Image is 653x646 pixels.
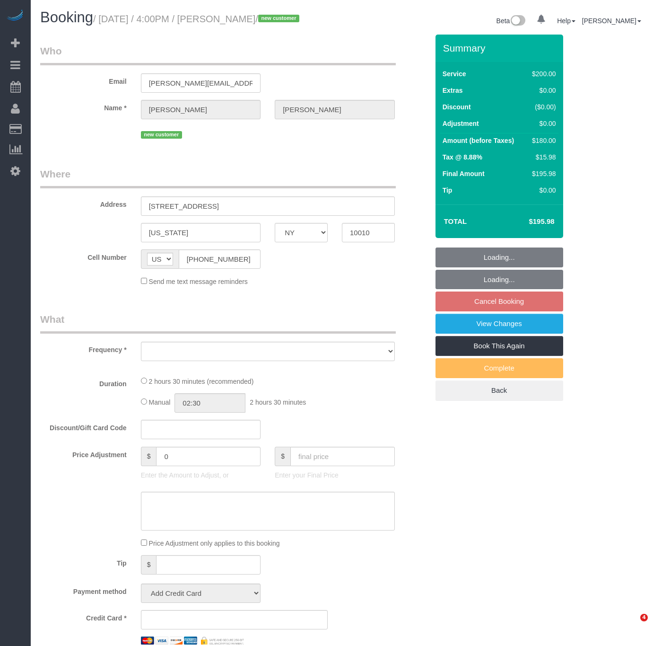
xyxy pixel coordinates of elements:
label: Tax @ 8.88% [443,152,482,162]
iframe: Intercom live chat [621,614,644,637]
strong: Total [444,217,467,225]
label: Name * [33,100,134,113]
h4: $195.98 [500,218,554,226]
div: $180.00 [528,136,556,145]
span: 2 hours 30 minutes (recommended) [149,378,254,385]
span: $ [141,555,157,575]
img: New interface [510,15,525,27]
div: $15.98 [528,152,556,162]
div: $0.00 [528,86,556,95]
label: Tip [443,186,453,195]
a: View Changes [435,314,563,334]
label: Tip [33,555,134,568]
span: Manual [149,398,171,406]
input: Zip Code [342,223,395,242]
input: City [141,223,261,242]
span: $ [141,447,157,466]
label: Payment method [33,584,134,596]
a: Beta [496,17,526,25]
legend: Who [40,44,396,65]
label: Email [33,73,134,86]
small: / [DATE] / 4:00PM / [PERSON_NAME] [93,14,302,24]
input: final price [290,447,395,466]
span: Send me text message reminders [149,278,248,285]
label: Cell Number [33,249,134,262]
p: Enter the Amount to Adjust, or [141,470,261,480]
span: new customer [141,131,182,139]
label: Discount [443,102,471,112]
a: Book This Again [435,336,563,356]
label: Credit Card * [33,610,134,623]
span: Booking [40,9,93,26]
input: Last Name [275,100,395,119]
img: Automaid Logo [6,9,25,23]
legend: What [40,312,396,334]
span: / [255,14,302,24]
a: [PERSON_NAME] [582,17,641,25]
label: Discount/Gift Card Code [33,420,134,433]
input: Email [141,73,261,93]
label: Service [443,69,466,79]
legend: Where [40,167,396,188]
a: Help [557,17,575,25]
input: Cell Number [179,249,261,269]
p: Enter your Final Price [275,470,395,480]
div: $195.98 [528,169,556,178]
label: Price Adjustment [33,447,134,460]
span: 4 [640,614,648,621]
span: new customer [258,15,299,22]
input: First Name [141,100,261,119]
div: $200.00 [528,69,556,79]
div: $0.00 [528,119,556,128]
a: Back [435,381,563,400]
span: $ [275,447,290,466]
label: Duration [33,376,134,389]
img: credit cards [134,637,251,645]
label: Adjustment [443,119,479,128]
span: 2 hours 30 minutes [250,398,306,406]
iframe: Secure card payment input frame [149,615,320,624]
label: Address [33,196,134,209]
div: $0.00 [528,186,556,195]
label: Final Amount [443,169,485,178]
label: Frequency * [33,342,134,354]
h3: Summary [443,43,558,53]
div: ($0.00) [528,102,556,112]
label: Amount (before Taxes) [443,136,514,145]
span: Price Adjustment only applies to this booking [149,540,280,547]
label: Extras [443,86,463,95]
